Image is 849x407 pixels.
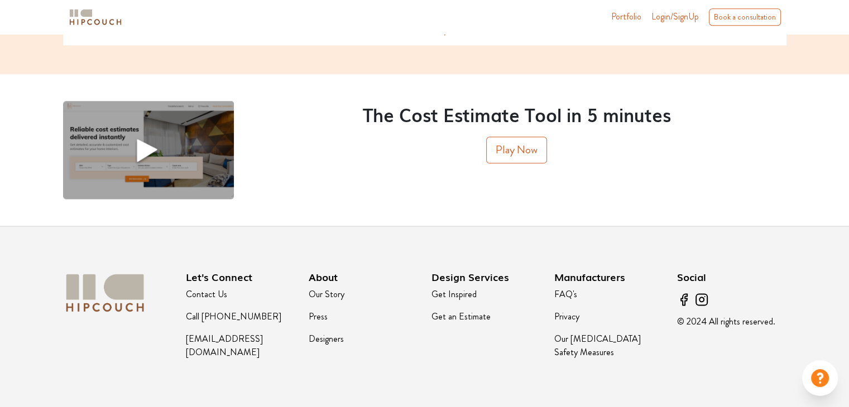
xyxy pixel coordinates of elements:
a: Portfolio [611,10,641,23]
a: Our Story [309,288,344,301]
img: logo-horizontal.svg [68,7,123,27]
a: Contact Us [186,288,227,301]
button: Play Now [486,137,547,163]
a: [EMAIL_ADDRESS][DOMAIN_NAME] [186,332,263,358]
a: Get an Estimate [431,310,491,323]
a: Designers [309,332,344,345]
span: Login/SignUp [651,10,699,23]
div: Book a consultation [709,8,781,26]
img: logo-white.svg [63,271,147,314]
a: Press [309,310,328,323]
a: Our [MEDICAL_DATA] Safety Measures [554,332,641,358]
a: Privacy [554,310,579,323]
p: © 2024 All rights reserved. [677,315,786,328]
h3: Design Services [431,271,541,283]
h3: About [309,271,418,283]
span: The Cost Estimate Tool in 5 minutes [363,101,671,127]
h3: Manufacturers [554,271,664,283]
a: Call [PHONE_NUMBER] [186,310,281,323]
img: demo-video [63,101,234,199]
h3: Let's Connect [186,271,295,283]
a: FAQ's [554,288,577,301]
span: logo-horizontal.svg [68,4,123,30]
h3: Social [677,271,786,283]
a: Get Inspired [431,288,477,301]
